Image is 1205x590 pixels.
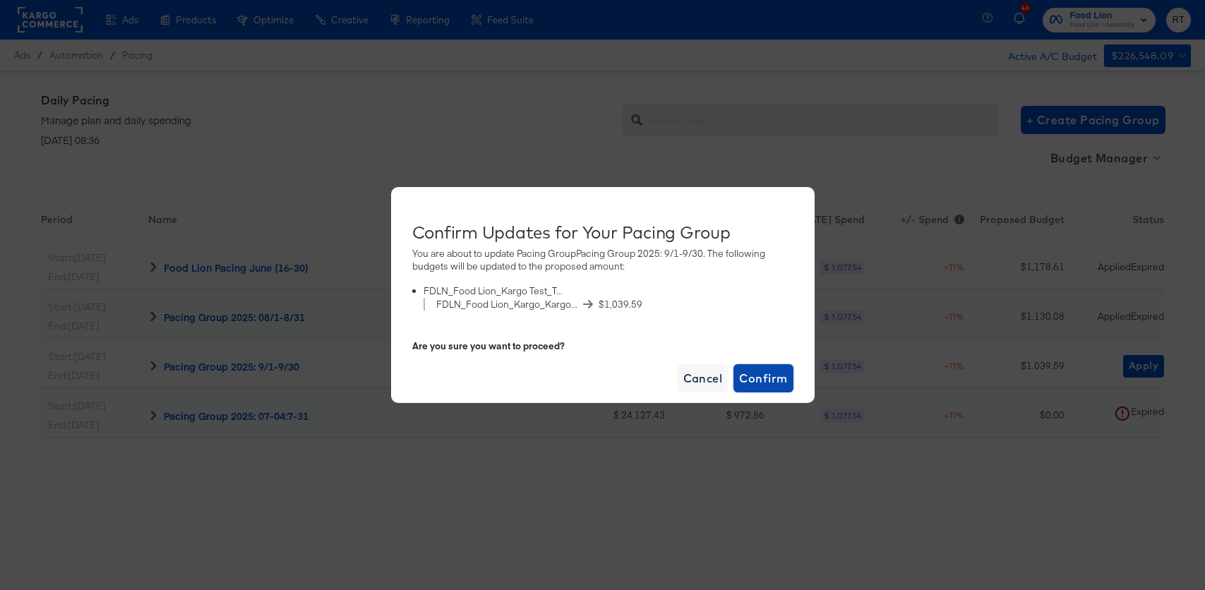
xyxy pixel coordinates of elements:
[733,364,793,392] button: Confirm
[436,298,577,311] span: FDLN_Food Lion_Kargo_Kargo Test Budgeting_Traffic_Incremental_March_3.1.25_3.31.25
[412,222,793,242] div: Confirm Updates for Your Pacing Group
[412,247,793,322] div: You are about to update Pacing Group Pacing Group 2025: 9/1-9/30 . The following budgets will be ...
[424,284,565,298] div: FDLN_Food Lion_Kargo Test_Traffic_Brand Initiative_March_3.1.25-3.31.25
[412,339,793,353] div: Are you sure you want to proceed?
[678,364,729,392] button: Cancel
[599,298,642,311] span: $ 1,039.59
[683,368,723,388] span: Cancel
[739,368,787,388] span: Confirm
